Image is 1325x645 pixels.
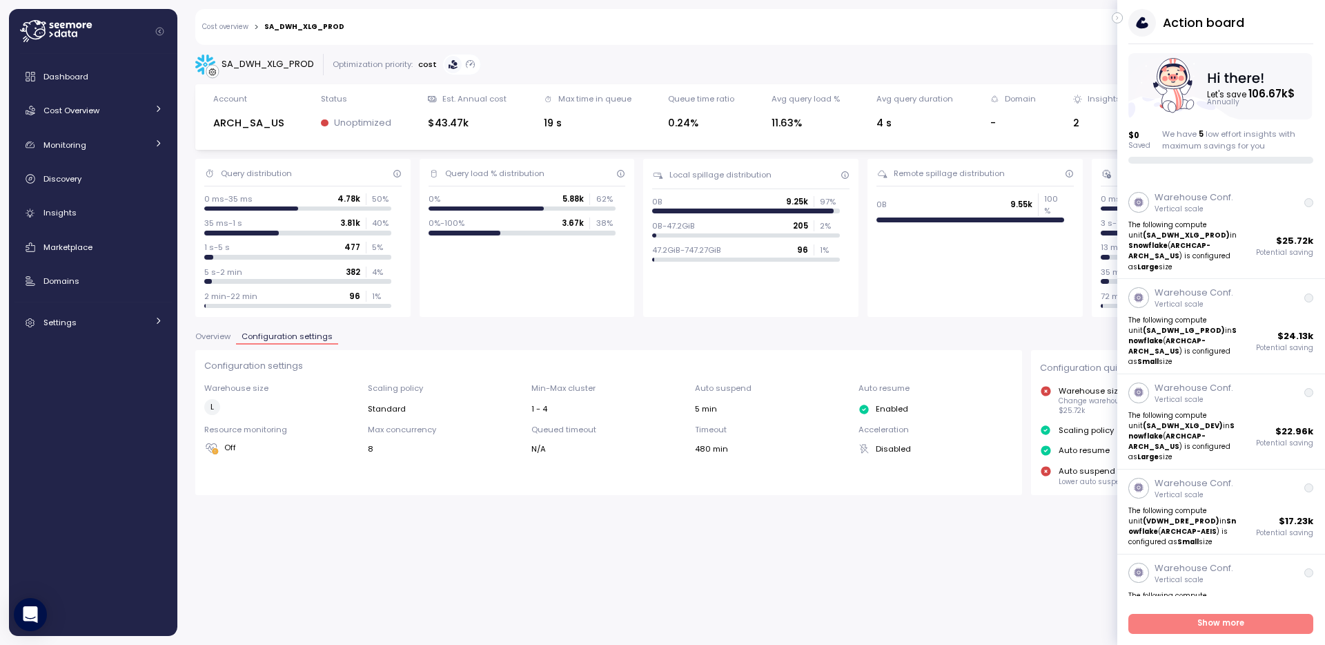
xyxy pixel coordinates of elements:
[43,242,92,253] span: Marketplace
[858,443,1013,454] div: Disabled
[1138,452,1159,461] strong: Large
[786,196,808,207] p: 9.25k
[264,23,344,30] div: SA_DWH_XLG_PROD
[1101,218,1141,229] p: 3 s-13 min
[1257,248,1314,258] p: Potential saving
[1088,93,1121,104] div: Insights
[321,93,347,104] div: Status
[242,333,333,340] span: Configuration settings
[1129,336,1206,356] strong: ARCHCAP-ARCH_SA_US
[333,59,413,70] div: Optimization priority:
[372,267,391,278] p: 4 %
[429,218,464,229] p: 0%-100%
[43,276,79,287] span: Domains
[1208,98,1241,107] text: Annually
[14,165,172,193] a: Discovery
[1059,465,1115,476] p: Auto suspend
[544,115,631,131] div: 19 s
[14,200,172,227] a: Insights
[1129,141,1151,151] p: Saved
[531,443,686,454] div: N/A
[876,115,953,131] div: 4 s
[695,383,850,394] p: Auto suspend
[1101,242,1157,253] p: 13 min-35 min
[1277,234,1314,248] p: $ 25.72k
[1257,528,1314,538] p: Potential saving
[1129,506,1240,547] p: The following compute unit in ( ) is configured as size
[1044,193,1063,216] p: 100 %
[1101,267,1158,278] p: 35 min-72 min
[14,63,172,90] a: Dashboard
[1129,517,1237,536] strong: Snowflake
[344,242,360,253] p: 477
[428,115,507,131] div: $43.47k
[1162,128,1314,151] div: We have low effort insights with maximum savings for you
[1010,199,1032,210] p: 9.55k
[14,267,172,295] a: Domains
[1155,286,1233,300] p: Warehouse Conf.
[1144,517,1220,526] strong: (VDWH_DRE_PROD)
[596,218,616,229] p: 38 %
[695,443,850,454] div: 480 min
[531,383,686,394] p: Min-Max cluster
[254,23,259,32] div: >
[1138,357,1159,366] strong: Small
[596,193,616,204] p: 62 %
[876,199,887,210] p: 0B
[1199,128,1204,139] span: 5
[368,383,522,394] p: Scaling policy
[204,193,253,204] p: 0 ms-35 ms
[372,242,391,253] p: 5 %
[1129,130,1151,141] p: $ 0
[418,59,437,70] p: cost
[820,196,839,207] p: 97 %
[1161,527,1217,536] strong: ARCHCAP-AEIS
[43,71,88,82] span: Dashboard
[1155,381,1233,395] p: Warehouse Conf.
[695,424,850,435] p: Timeout
[213,93,247,104] div: Account
[531,424,686,435] p: Queued timeout
[1163,14,1244,31] h3: Action board
[1117,470,1325,555] a: Warehouse Conf.Vertical scaleThe following compute unit(VDWH_DRE_PROD)inSnowflake(ARCHCAP-AEIS) i...
[820,220,839,231] p: 2 %
[1059,385,1123,396] p: Warehouse size
[695,403,850,414] div: 5 min
[1117,279,1325,374] a: Warehouse Conf.Vertical scaleThe following compute unit(SA_DWH_LG_PROD)inSnowflake(ARCHCAP-ARCH_S...
[43,317,77,328] span: Settings
[340,218,360,229] p: 3.81k
[1155,300,1233,309] p: Vertical scale
[1250,86,1296,101] tspan: 106.67k $
[1101,291,1157,302] p: 72 min-2k min
[368,424,522,435] p: Max concurrency
[1208,86,1296,101] text: Let's save
[43,139,86,151] span: Monitoring
[669,169,772,180] div: Local spillage distribution
[213,115,284,131] div: ARCH_SA_US
[820,244,839,256] p: 1 %
[204,359,1014,373] p: Configuration settings
[14,598,47,631] div: Open Intercom Messenger
[1073,115,1121,131] div: 2
[346,267,360,278] p: 382
[14,97,172,124] a: Cost Overview
[772,93,840,104] div: Avg query load %
[1279,514,1314,528] p: $ 17.23k
[1129,315,1240,367] p: The following compute unit in ( ) is configured as size
[204,218,242,229] p: 35 ms-1 s
[1155,561,1233,575] p: Warehouse Conf.
[43,173,81,184] span: Discovery
[195,333,230,340] span: Overview
[558,93,631,104] div: Max time in queue
[204,441,359,455] div: Off
[858,383,1013,394] p: Auto resume
[793,220,808,231] p: 205
[1129,410,1240,463] p: The following compute unit in ( ) is configured as size
[1117,374,1325,470] a: Warehouse Conf.Vertical scaleThe following compute unit(SA_DWH_XLG_DEV)inSnowflake(ARCHCAP-ARCH_S...
[204,242,230,253] p: 1 s-5 s
[204,291,257,302] p: 2 min-22 min
[1155,476,1233,490] p: Warehouse Conf.
[1198,615,1245,633] span: Show more
[1155,395,1233,405] p: Vertical scale
[1129,220,1240,272] p: The following compute unit in ( ) is configured as size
